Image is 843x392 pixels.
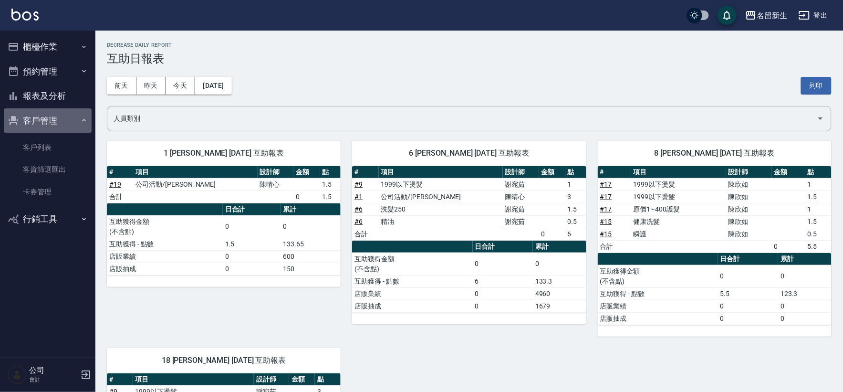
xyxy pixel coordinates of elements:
table: a dense table [107,203,341,275]
td: 陳欣如 [726,203,772,215]
td: 0 [473,253,533,275]
button: 預約管理 [4,59,92,84]
td: 1.5 [805,191,832,203]
td: 合計 [598,240,631,253]
td: 店販抽成 [598,312,718,325]
th: 金額 [289,373,315,386]
td: 6 [473,275,533,287]
div: 名留新生 [757,10,787,21]
td: 店販業績 [598,300,718,312]
td: 0 [778,265,832,287]
p: 會計 [29,375,78,384]
th: # [598,166,631,179]
h2: Decrease Daily Report [107,42,832,48]
th: 設計師 [258,166,294,179]
table: a dense table [598,166,832,253]
td: 謝宛茹 [503,215,539,228]
th: 點 [565,166,586,179]
td: 133.65 [281,238,341,250]
th: 日合計 [223,203,281,216]
td: 1679 [533,300,586,312]
td: 店販抽成 [352,300,472,312]
td: 互助獲得 - 點數 [352,275,472,287]
td: 1.5 [320,191,341,203]
td: 150 [281,263,341,275]
td: 精油 [379,215,503,228]
a: #19 [109,180,121,188]
button: 前天 [107,77,136,95]
th: 項目 [631,166,726,179]
td: 0 [281,215,341,238]
td: 1.5 [805,215,832,228]
td: 店販業績 [352,287,472,300]
td: 1999以下燙髮 [631,178,726,191]
h5: 公司 [29,366,78,375]
input: 人員名稱 [111,110,813,127]
a: #1 [354,193,363,201]
a: #17 [600,180,612,188]
td: 3 [565,191,586,203]
td: 0.5 [805,228,832,240]
button: save [718,6,737,25]
th: 點 [320,166,341,179]
table: a dense table [352,241,586,313]
th: 日合計 [718,253,778,265]
button: 昨天 [136,77,166,95]
td: 0 [778,300,832,312]
td: 健康洗髮 [631,215,726,228]
td: 6 [565,228,586,240]
a: #6 [354,218,363,225]
td: 0 [539,228,565,240]
td: 合計 [352,228,378,240]
span: 8 [PERSON_NAME] [DATE] 互助報表 [609,148,820,158]
td: 123.3 [778,287,832,300]
th: 設計師 [503,166,539,179]
td: 合計 [107,191,133,203]
td: 600 [281,250,341,263]
th: # [107,373,133,386]
td: 陳晴心 [503,191,539,203]
th: 日合計 [473,241,533,253]
h3: 互助日報表 [107,52,832,65]
td: 0 [473,300,533,312]
td: 陳欣如 [726,228,772,240]
td: 1.5 [223,238,281,250]
button: 登出 [795,7,832,24]
button: 行銷工具 [4,207,92,232]
button: 報表及分析 [4,84,92,108]
a: 客資篩選匯出 [4,159,92,180]
td: 0 [718,312,778,325]
td: 店販抽成 [107,263,223,275]
th: 項目 [379,166,503,179]
th: 金額 [772,166,805,179]
a: #6 [354,205,363,213]
a: 客戶列表 [4,137,92,159]
table: a dense table [598,253,832,325]
span: 1 [PERSON_NAME] [DATE] 互助報表 [118,148,329,158]
button: 今天 [166,77,196,95]
th: 設計師 [726,166,772,179]
a: #15 [600,230,612,238]
td: 0 [223,215,281,238]
td: 陳晴心 [258,178,294,191]
td: 1.5 [565,203,586,215]
td: 0.5 [565,215,586,228]
td: 4960 [533,287,586,300]
img: Logo [11,9,39,21]
td: 0 [533,253,586,275]
td: 互助獲得金額 (不含點) [598,265,718,287]
th: 設計師 [254,373,289,386]
td: 0 [223,250,281,263]
td: 1 [805,178,832,191]
td: 1 [565,178,586,191]
td: 陳欣如 [726,215,772,228]
td: 洗髮250 [379,203,503,215]
button: 櫃檯作業 [4,34,92,59]
td: 1 [805,203,832,215]
a: #15 [600,218,612,225]
th: 累計 [281,203,341,216]
td: 謝宛茹 [503,203,539,215]
td: 1999以下燙髮 [379,178,503,191]
td: 133.3 [533,275,586,287]
th: 金額 [293,166,320,179]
